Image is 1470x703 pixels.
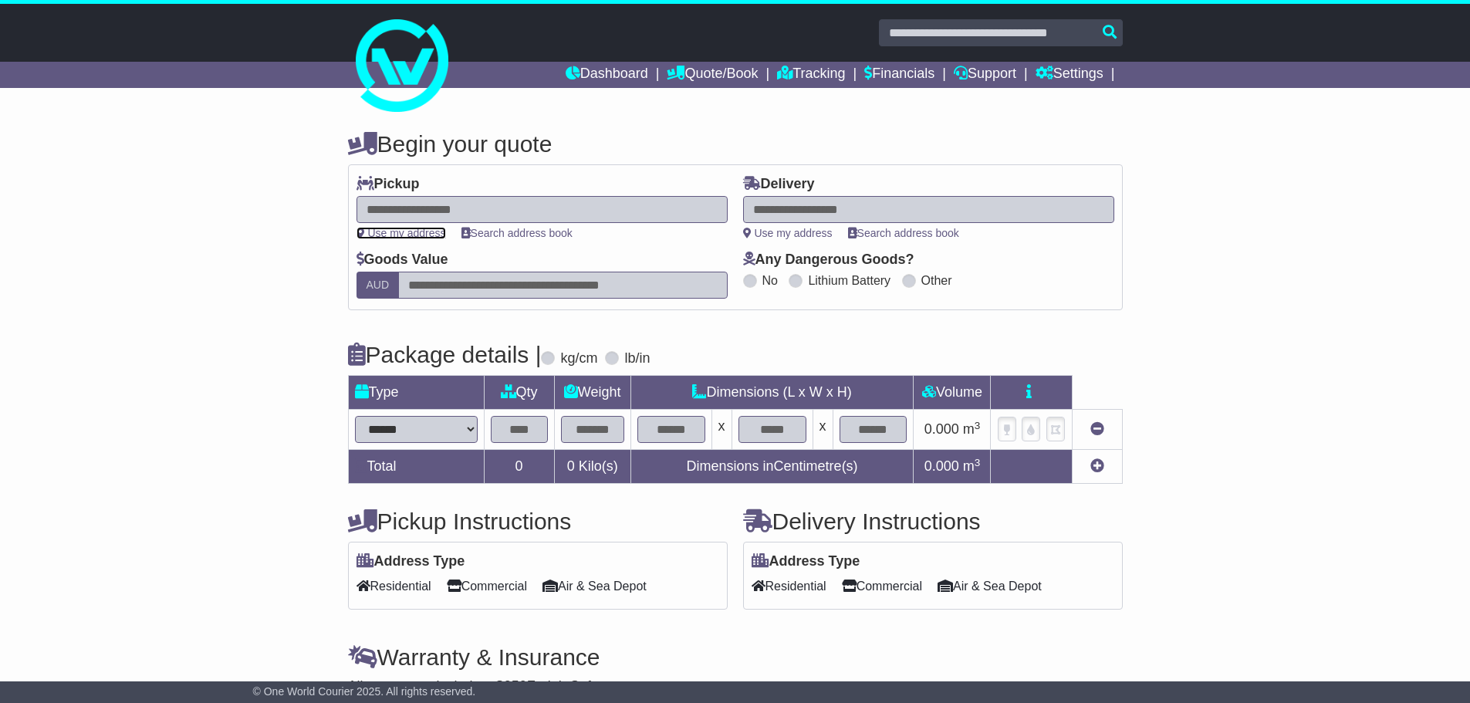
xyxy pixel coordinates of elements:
[348,376,484,410] td: Type
[1090,458,1104,474] a: Add new item
[630,450,914,484] td: Dimensions in Centimetre(s)
[566,62,648,88] a: Dashboard
[921,273,952,288] label: Other
[348,131,1123,157] h4: Begin your quote
[567,458,575,474] span: 0
[348,678,1123,695] div: All our quotes include a $ FreightSafe warranty.
[504,678,527,694] span: 250
[975,420,981,431] sup: 3
[542,574,647,598] span: Air & Sea Depot
[484,450,554,484] td: 0
[864,62,934,88] a: Financials
[963,458,981,474] span: m
[752,574,826,598] span: Residential
[813,410,833,450] td: x
[554,376,630,410] td: Weight
[938,574,1042,598] span: Air & Sea Depot
[357,176,420,193] label: Pickup
[924,458,959,474] span: 0.000
[752,553,860,570] label: Address Type
[348,450,484,484] td: Total
[975,457,981,468] sup: 3
[848,227,959,239] a: Search address book
[357,574,431,598] span: Residential
[357,553,465,570] label: Address Type
[808,273,890,288] label: Lithium Battery
[667,62,758,88] a: Quote/Book
[484,376,554,410] td: Qty
[1090,421,1104,437] a: Remove this item
[914,376,991,410] td: Volume
[762,273,778,288] label: No
[630,376,914,410] td: Dimensions (L x W x H)
[743,227,833,239] a: Use my address
[842,574,922,598] span: Commercial
[743,176,815,193] label: Delivery
[954,62,1016,88] a: Support
[711,410,732,450] td: x
[357,227,446,239] a: Use my address
[348,509,728,534] h4: Pickup Instructions
[1036,62,1103,88] a: Settings
[447,574,527,598] span: Commercial
[924,421,959,437] span: 0.000
[743,509,1123,534] h4: Delivery Instructions
[554,450,630,484] td: Kilo(s)
[963,421,981,437] span: m
[743,252,914,269] label: Any Dangerous Goods?
[461,227,573,239] a: Search address book
[348,644,1123,670] h4: Warranty & Insurance
[777,62,845,88] a: Tracking
[357,272,400,299] label: AUD
[560,350,597,367] label: kg/cm
[357,252,448,269] label: Goods Value
[253,685,476,698] span: © One World Courier 2025. All rights reserved.
[624,350,650,367] label: lb/in
[348,342,542,367] h4: Package details |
